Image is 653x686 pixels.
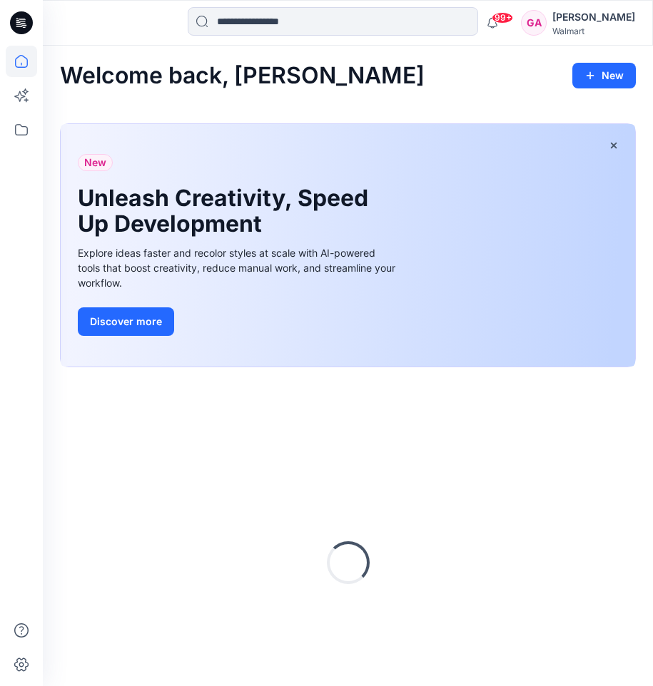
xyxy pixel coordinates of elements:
[78,307,174,336] button: Discover more
[78,245,399,290] div: Explore ideas faster and recolor styles at scale with AI-powered tools that boost creativity, red...
[572,63,636,88] button: New
[521,10,547,36] div: GA
[84,154,106,171] span: New
[60,63,425,89] h2: Welcome back, [PERSON_NAME]
[552,9,635,26] div: [PERSON_NAME]
[78,185,378,237] h1: Unleash Creativity, Speed Up Development
[78,307,399,336] a: Discover more
[552,26,635,36] div: Walmart
[492,12,513,24] span: 99+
